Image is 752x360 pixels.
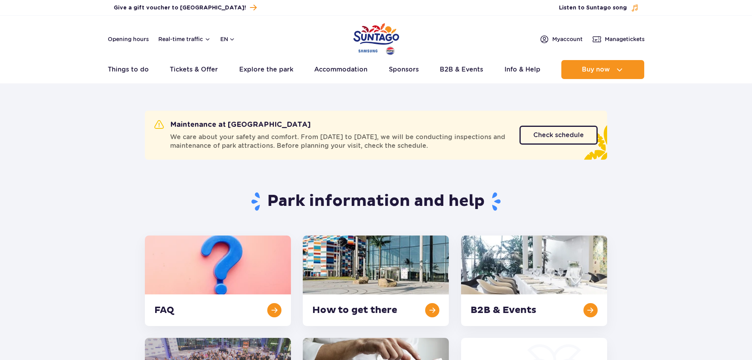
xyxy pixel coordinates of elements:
button: en [220,35,235,43]
a: Check schedule [519,126,598,145]
span: Give a gift voucher to [GEOGRAPHIC_DATA]! [114,4,246,12]
button: Listen to Suntago song [559,4,639,12]
button: Buy now [561,60,644,79]
h1: Park information and help [145,191,607,212]
span: My account [552,35,583,43]
span: Check schedule [533,132,584,138]
span: Listen to Suntago song [559,4,627,12]
a: Accommodation [314,60,368,79]
button: Real-time traffic [158,36,211,42]
a: Tickets & Offer [170,60,218,79]
a: Explore the park [239,60,293,79]
a: Info & Help [504,60,540,79]
a: B2B & Events [440,60,483,79]
a: Things to do [108,60,149,79]
a: Give a gift voucher to [GEOGRAPHIC_DATA]! [114,2,257,13]
h2: Maintenance at [GEOGRAPHIC_DATA] [154,120,311,130]
a: Sponsors [389,60,419,79]
span: Buy now [582,66,610,73]
span: We care about your safety and comfort. From [DATE] to [DATE], we will be conducting inspections a... [170,133,510,150]
a: Opening hours [108,35,149,43]
a: Park of Poland [353,20,399,56]
a: Managetickets [592,34,645,44]
a: Myaccount [540,34,583,44]
span: Manage tickets [605,35,645,43]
